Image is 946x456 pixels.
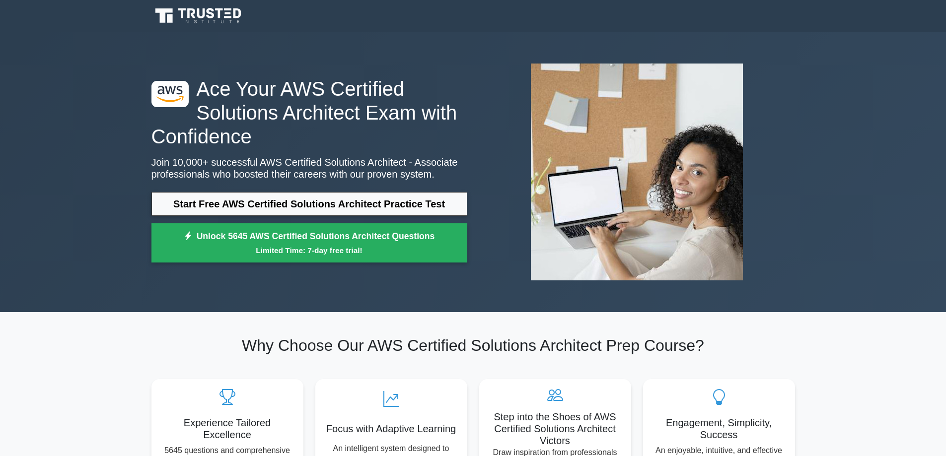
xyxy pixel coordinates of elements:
[151,156,467,180] p: Join 10,000+ successful AWS Certified Solutions Architect - Associate professionals who boosted t...
[164,245,455,256] small: Limited Time: 7-day free trial!
[487,411,623,447] h5: Step into the Shoes of AWS Certified Solutions Architect Victors
[151,77,467,148] h1: Ace Your AWS Certified Solutions Architect Exam with Confidence
[651,417,787,441] h5: Engagement, Simplicity, Success
[151,192,467,216] a: Start Free AWS Certified Solutions Architect Practice Test
[159,417,295,441] h5: Experience Tailored Excellence
[323,423,459,435] h5: Focus with Adaptive Learning
[151,336,795,355] h2: Why Choose Our AWS Certified Solutions Architect Prep Course?
[151,223,467,263] a: Unlock 5645 AWS Certified Solutions Architect QuestionsLimited Time: 7-day free trial!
